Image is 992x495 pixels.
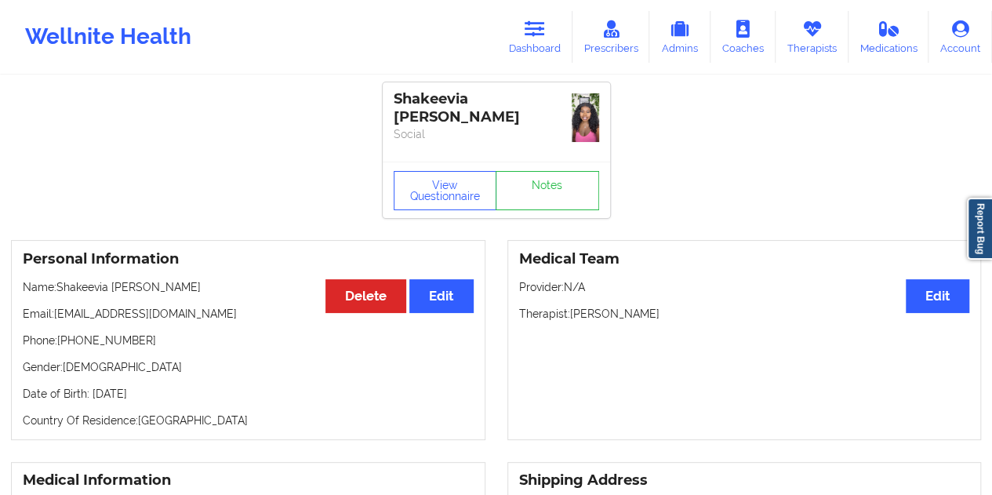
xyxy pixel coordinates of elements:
p: Date of Birth: [DATE] [23,386,474,402]
button: Edit [409,279,473,313]
p: Therapist: [PERSON_NAME] [519,306,970,322]
button: Delete [325,279,406,313]
p: Phone: [PHONE_NUMBER] [23,333,474,348]
a: Admins [649,11,710,63]
h3: Medical Information [23,471,474,490]
div: Shakeevia [PERSON_NAME] [394,90,599,126]
a: Coaches [710,11,776,63]
a: Account [928,11,992,63]
p: Gender: [DEMOGRAPHIC_DATA] [23,359,474,375]
a: Notes [496,171,599,210]
h3: Shipping Address [519,471,970,490]
img: 1e2e014f-3831-430d-974a-69eef6fd48ce_dd2c625c-4524-4ebe-80c0-67e251391f2bIMG_5414.jpeg [572,93,599,142]
p: Name: Shakeevia [PERSON_NAME] [23,279,474,295]
button: Edit [906,279,969,313]
a: Therapists [776,11,848,63]
a: Dashboard [497,11,572,63]
h3: Medical Team [519,250,970,268]
a: Medications [848,11,929,63]
h3: Personal Information [23,250,474,268]
a: Report Bug [967,198,992,260]
p: Provider: N/A [519,279,970,295]
button: View Questionnaire [394,171,497,210]
p: Social [394,126,599,142]
p: Country Of Residence: [GEOGRAPHIC_DATA] [23,413,474,428]
a: Prescribers [572,11,650,63]
p: Email: [EMAIL_ADDRESS][DOMAIN_NAME] [23,306,474,322]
